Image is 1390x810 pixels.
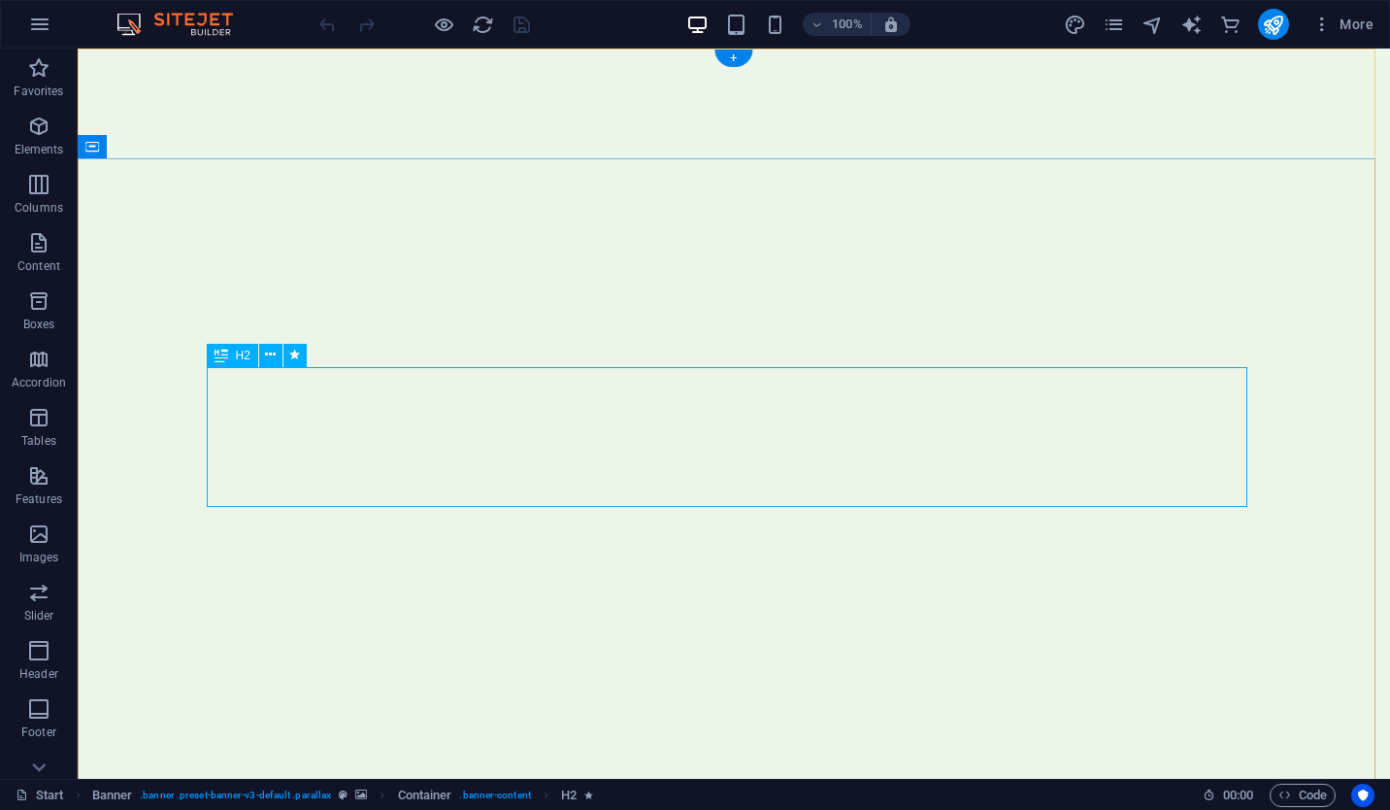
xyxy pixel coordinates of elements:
p: Elements [15,142,64,157]
i: Commerce [1219,14,1241,36]
h6: Session time [1203,784,1254,807]
span: Code [1278,784,1327,807]
p: Slider [24,608,54,624]
i: Navigator [1142,14,1164,36]
i: AI Writer [1180,14,1203,36]
button: reload [471,13,494,36]
i: Element contains an animation [584,790,593,800]
button: text_generator [1180,13,1204,36]
h6: 100% [832,13,863,36]
span: Click to select. Double-click to edit [561,784,577,807]
img: Editor Logo [112,13,257,36]
span: 00 00 [1223,784,1253,807]
button: commerce [1219,13,1242,36]
p: Images [19,550,59,565]
span: Click to select. Double-click to edit [92,784,133,807]
i: This element is a customizable preset [339,790,347,800]
p: Header [19,666,58,682]
button: navigator [1142,13,1165,36]
p: Columns [15,200,63,216]
p: Accordion [12,375,66,390]
span: More [1312,15,1373,34]
i: Design (Ctrl+Alt+Y) [1064,14,1086,36]
i: Reload page [472,14,494,36]
p: Boxes [23,317,55,332]
button: 100% [803,13,872,36]
span: : [1237,788,1240,802]
button: pages [1103,13,1126,36]
p: Tables [21,433,56,449]
p: Favorites [14,84,63,99]
i: On resize automatically adjust zoom level to fit chosen device. [882,16,900,33]
button: publish [1258,9,1289,40]
i: This element contains a background [355,790,367,800]
p: Features [16,491,62,507]
p: Footer [21,725,56,740]
span: Click to select. Double-click to edit [398,784,452,807]
p: Content [17,258,60,274]
button: Code [1270,784,1336,807]
i: Pages (Ctrl+Alt+S) [1103,14,1125,36]
button: design [1064,13,1087,36]
a: Click to cancel selection. Double-click to open Pages [16,784,64,807]
div: + [714,50,752,67]
button: Click here to leave preview mode and continue editing [432,13,455,36]
i: Publish [1262,14,1284,36]
button: More [1305,9,1381,40]
span: . banner-content [459,784,530,807]
nav: breadcrumb [92,784,594,807]
button: Usercentrics [1351,784,1374,807]
span: . banner .preset-banner-v3-default .parallax [140,784,331,807]
span: H2 [236,350,250,361]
